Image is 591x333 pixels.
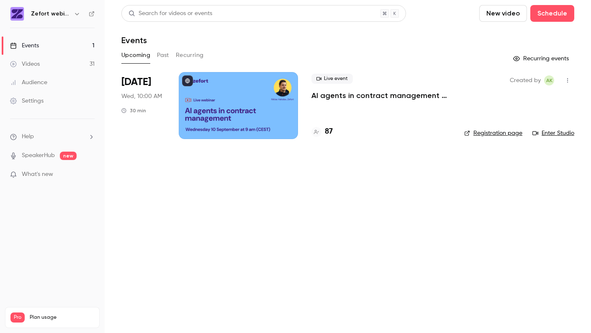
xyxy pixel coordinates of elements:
[22,132,34,141] span: Help
[510,75,541,85] span: Created by
[10,41,39,50] div: Events
[121,92,162,101] span: Wed, 10:00 AM
[157,49,169,62] button: Past
[22,151,55,160] a: SpeakerHub
[530,5,574,22] button: Schedule
[30,314,94,321] span: Plan usage
[121,49,150,62] button: Upcoming
[544,75,554,85] span: Anna Kauppila
[22,170,53,179] span: What's new
[121,75,151,89] span: [DATE]
[311,90,451,101] a: AI agents in contract management – What you need to know right now
[464,129,522,137] a: Registration page
[311,126,333,137] a: 87
[479,5,527,22] button: New video
[532,129,574,137] a: Enter Studio
[509,52,574,65] button: Recurring events
[31,10,70,18] h6: Zefort webinars
[311,74,353,84] span: Live event
[10,60,40,68] div: Videos
[325,126,333,137] h4: 87
[10,78,47,87] div: Audience
[10,97,44,105] div: Settings
[546,75,552,85] span: AK
[128,9,212,18] div: Search for videos or events
[10,132,95,141] li: help-dropdown-opener
[60,152,77,160] span: new
[10,312,25,323] span: Pro
[85,171,95,178] iframe: Noticeable Trigger
[121,72,165,139] div: Sep 10 Wed, 10:00 AM (Europe/Helsinki)
[176,49,204,62] button: Recurring
[10,7,24,21] img: Zefort webinars
[121,107,146,114] div: 30 min
[121,35,147,45] h1: Events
